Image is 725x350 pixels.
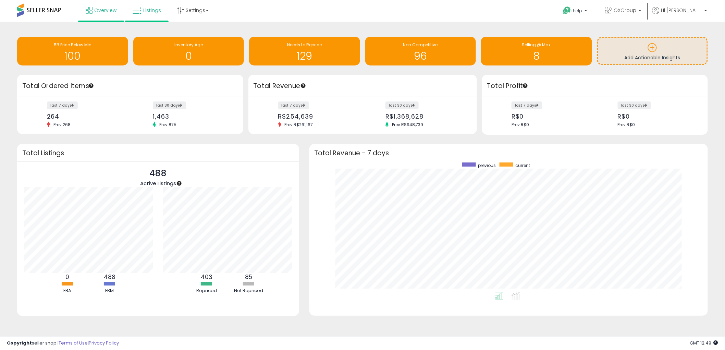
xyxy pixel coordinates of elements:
div: seller snap | | [7,340,119,347]
span: Non Competitive [403,42,438,48]
b: 0 [65,273,69,281]
b: 85 [245,273,252,281]
span: Prev: 875 [156,122,180,128]
a: Inventory Age 0 [133,37,244,65]
h3: Total Revenue - 7 days [315,150,703,156]
div: Tooltip anchor [300,83,306,89]
span: current [516,162,530,168]
label: last 7 days [47,101,78,109]
b: 488 [104,273,115,281]
h1: 100 [21,50,125,62]
b: 403 [201,273,212,281]
label: last 7 days [278,101,309,109]
a: Privacy Policy [89,340,119,346]
h3: Total Listings [22,150,294,156]
label: last 30 days [385,101,419,109]
a: Needs to Reprice 129 [249,37,360,65]
span: Help [573,8,582,14]
span: 2025-08-11 12:49 GMT [690,340,718,346]
h3: Total Revenue [254,81,472,91]
a: Help [558,1,594,22]
label: last 7 days [512,101,542,109]
span: Add Actionable Insights [625,54,680,61]
p: 488 [140,167,176,180]
span: Listings [143,7,161,14]
i: Get Help [563,6,572,15]
span: BB Price Below Min [54,42,91,48]
div: FBA [47,288,88,294]
div: Tooltip anchor [88,83,94,89]
a: BB Price Below Min 100 [17,37,128,65]
span: Prev: R$0 [618,122,635,128]
div: Repriced [186,288,227,294]
div: 1,463 [153,113,231,120]
span: Prev: 268 [50,122,74,128]
h1: 129 [253,50,357,62]
span: GXGroup [614,7,637,14]
label: last 30 days [618,101,651,109]
span: Prev: R$261,167 [281,122,317,128]
h1: 96 [369,50,473,62]
span: Needs to Reprice [287,42,322,48]
h3: Total Profit [487,81,703,91]
span: Prev: R$948,739 [389,122,427,128]
span: Selling @ Max [522,42,551,48]
div: FBM [89,288,130,294]
a: Hi [PERSON_NAME] [652,7,707,22]
div: R$254,639 [278,113,357,120]
h1: 0 [137,50,241,62]
span: Prev: R$0 [512,122,529,128]
a: Terms of Use [59,340,88,346]
div: R$0 [512,113,590,120]
div: R$0 [618,113,696,120]
div: Tooltip anchor [522,83,528,89]
h1: 8 [484,50,589,62]
span: previous [478,162,496,168]
div: R$1,368,628 [385,113,465,120]
span: Inventory Age [174,42,203,48]
a: Non Competitive 96 [365,37,476,65]
a: Add Actionable Insights [598,38,707,64]
h3: Total Ordered Items [22,81,238,91]
span: Active Listings [140,180,176,187]
span: Overview [94,7,116,14]
strong: Copyright [7,340,32,346]
span: Hi [PERSON_NAME] [661,7,702,14]
a: Selling @ Max 8 [481,37,592,65]
div: 264 [47,113,125,120]
div: Tooltip anchor [176,180,182,186]
label: last 30 days [153,101,186,109]
div: Not Repriced [228,288,269,294]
